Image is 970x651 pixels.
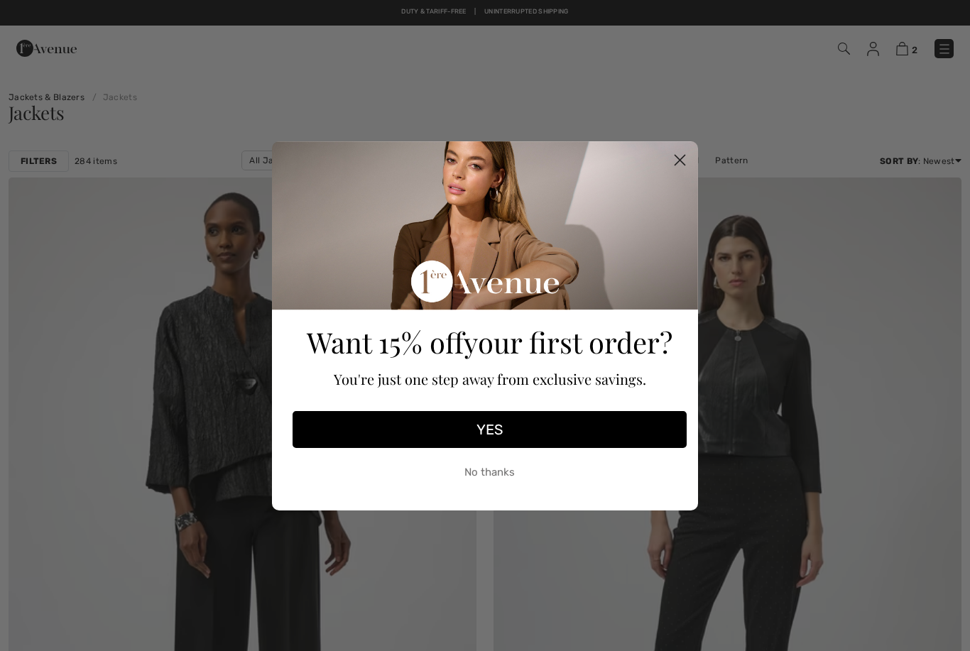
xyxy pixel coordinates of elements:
span: Want 15% off [307,323,464,361]
span: your first order? [464,323,672,361]
button: YES [293,411,687,448]
span: You're just one step away from exclusive savings. [334,369,646,388]
button: Close dialog [667,148,692,173]
button: No thanks [293,455,687,491]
